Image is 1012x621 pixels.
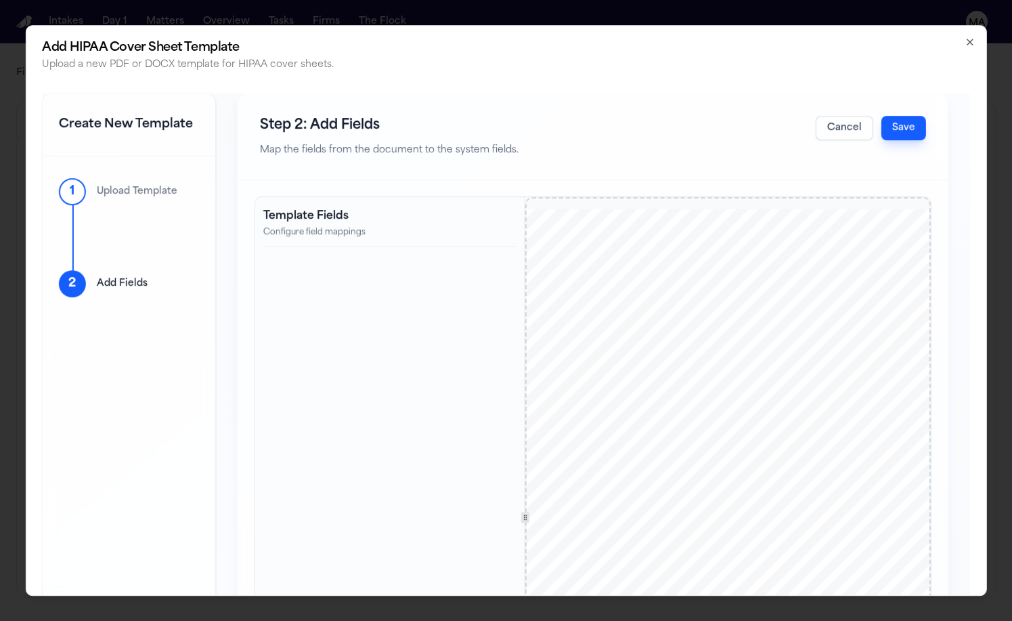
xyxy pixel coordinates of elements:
h2: Template Fields [263,208,516,224]
p: Add Fields [96,277,147,291]
button: Cancel [816,116,873,140]
div: 2 [58,270,85,297]
h1: Create New Template [58,115,198,134]
button: Save [881,116,926,140]
h2: Add HIPAA Cover Sheet Template [42,42,969,54]
p: Configure field mappings [263,227,516,238]
p: Upload a new PDF or DOCX template for HIPAA cover sheets. [42,58,969,72]
h2: Step 2: Add Fields [259,116,518,135]
p: Map the fields from the document to the system fields. [259,143,518,158]
div: 2Add Fields [58,270,198,297]
div: 1 [58,178,85,205]
div: 1Upload Template [58,178,198,205]
p: Upload Template [96,185,177,198]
